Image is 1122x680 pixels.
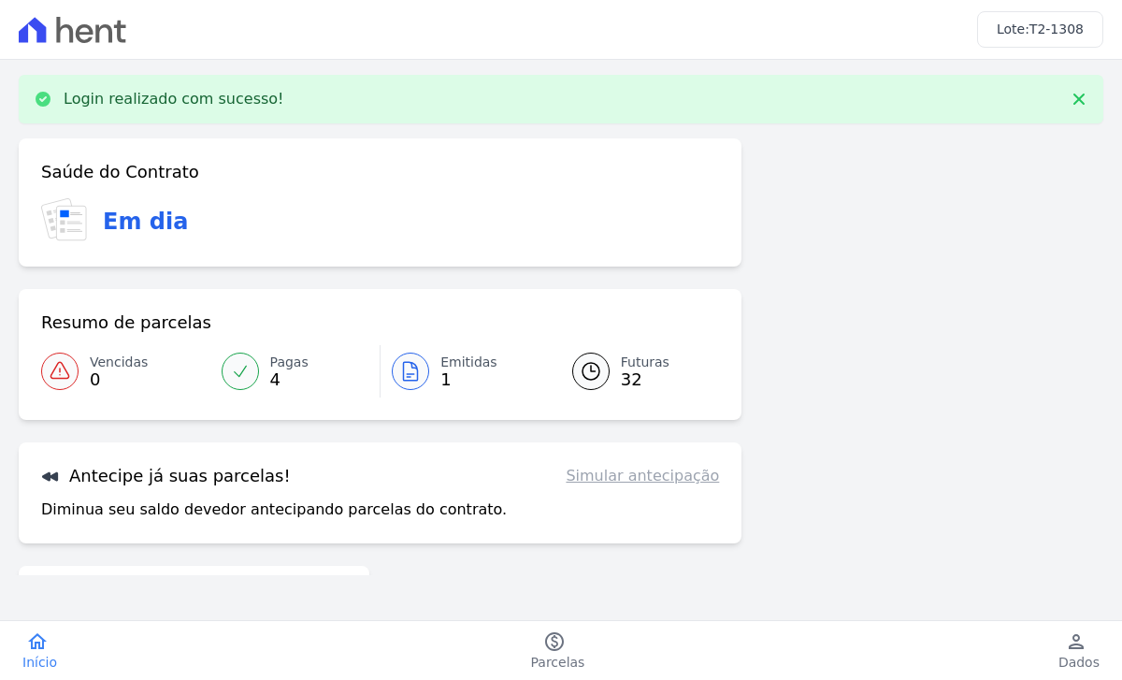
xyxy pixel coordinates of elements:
h3: Em dia [103,205,188,239]
p: Diminua seu saldo devedor antecipando parcelas do contrato. [41,499,507,521]
span: 4 [270,372,309,387]
a: personDados [1036,630,1122,672]
span: 1 [440,372,497,387]
i: paid [543,630,566,653]
a: Pagas 4 [210,345,381,398]
span: Pagas [270,353,309,372]
a: Vencidas 0 [41,345,210,398]
span: Início [22,653,57,672]
a: Futuras 32 [550,345,720,398]
span: Parcelas [531,653,585,672]
a: Simular antecipação [566,465,719,487]
p: Login realizado com sucesso! [64,90,284,109]
span: 0 [90,372,148,387]
a: Emitidas 1 [381,345,550,398]
h3: Resumo de parcelas [41,311,211,334]
span: T2-1308 [1029,22,1084,36]
span: Emitidas [440,353,497,372]
h3: Lote: [997,20,1084,39]
span: 32 [621,372,669,387]
span: Futuras [621,353,669,372]
span: Dados [1058,653,1100,672]
i: home [26,630,49,653]
h3: Antecipe já suas parcelas! [41,465,291,487]
h3: Saúde do Contrato [41,161,199,183]
span: Vencidas [90,353,148,372]
i: person [1065,630,1087,653]
a: paidParcelas [509,630,608,672]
